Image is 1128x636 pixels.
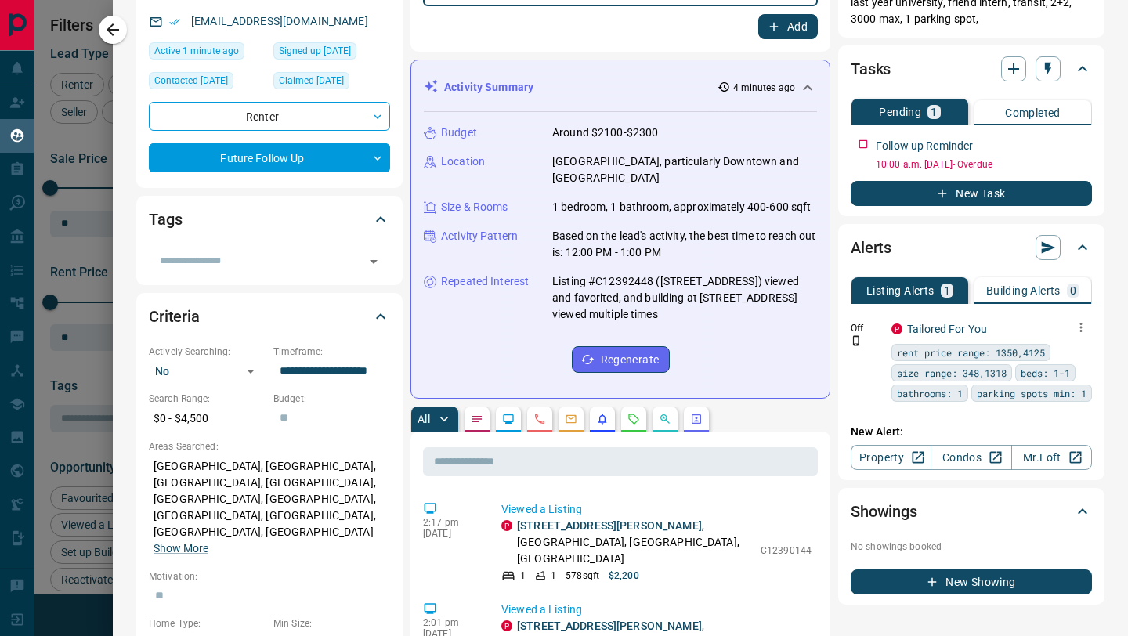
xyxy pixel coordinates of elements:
[191,15,368,27] a: [EMAIL_ADDRESS][DOMAIN_NAME]
[418,414,430,425] p: All
[149,304,200,329] h2: Criteria
[149,345,266,359] p: Actively Searching:
[1070,285,1076,296] p: 0
[533,413,546,425] svg: Calls
[149,392,266,406] p: Search Range:
[149,207,182,232] h2: Tags
[897,345,1045,360] span: rent price range: 1350,4125
[149,406,266,432] p: $0 - $4,500
[441,199,508,215] p: Size & Rooms
[552,154,817,186] p: [GEOGRAPHIC_DATA], particularly Downtown and [GEOGRAPHIC_DATA]
[627,413,640,425] svg: Requests
[851,540,1092,554] p: No showings booked
[572,346,670,373] button: Regenerate
[733,81,795,95] p: 4 minutes ago
[273,616,390,631] p: Min Size:
[501,520,512,531] div: property.ca
[273,72,390,94] div: Wed Apr 30 2025
[891,323,902,334] div: property.ca
[758,14,818,39] button: Add
[1011,445,1092,470] a: Mr.Loft
[565,413,577,425] svg: Emails
[851,569,1092,594] button: New Showing
[149,72,266,94] div: Wed Apr 30 2025
[517,518,753,567] p: , [GEOGRAPHIC_DATA], [GEOGRAPHIC_DATA], [GEOGRAPHIC_DATA]
[944,285,950,296] p: 1
[149,439,390,454] p: Areas Searched:
[897,365,1007,381] span: size range: 348,1318
[897,385,963,401] span: bathrooms: 1
[517,620,702,632] a: [STREET_ADDRESS][PERSON_NAME]
[851,50,1092,88] div: Tasks
[851,335,862,346] svg: Push Notification Only
[149,201,390,238] div: Tags
[566,569,599,583] p: 578 sqft
[552,199,811,215] p: 1 bedroom, 1 bathroom, approximately 400-600 sqft
[149,143,390,172] div: Future Follow Up
[279,73,344,89] span: Claimed [DATE]
[552,228,817,261] p: Based on the lead's activity, the best time to reach out is: 12:00 PM - 1:00 PM
[444,79,533,96] p: Activity Summary
[986,285,1061,296] p: Building Alerts
[552,273,817,323] p: Listing #C12392448 ([STREET_ADDRESS]) viewed and favorited, and building at [STREET_ADDRESS] view...
[441,125,477,141] p: Budget
[149,616,266,631] p: Home Type:
[471,413,483,425] svg: Notes
[977,385,1086,401] span: parking spots min: 1
[279,43,351,59] span: Signed up [DATE]
[851,229,1092,266] div: Alerts
[517,519,702,532] a: [STREET_ADDRESS][PERSON_NAME]
[502,413,515,425] svg: Lead Browsing Activity
[690,413,703,425] svg: Agent Actions
[501,501,812,518] p: Viewed a Listing
[609,569,639,583] p: $2,200
[441,228,518,244] p: Activity Pattern
[851,181,1092,206] button: New Task
[424,73,817,102] div: Activity Summary4 minutes ago
[866,285,935,296] p: Listing Alerts
[149,454,390,562] p: [GEOGRAPHIC_DATA], [GEOGRAPHIC_DATA], [GEOGRAPHIC_DATA], [GEOGRAPHIC_DATA], [GEOGRAPHIC_DATA], [G...
[520,569,526,583] p: 1
[931,107,937,117] p: 1
[851,424,1092,440] p: New Alert:
[423,517,478,528] p: 2:17 pm
[149,298,390,335] div: Criteria
[851,445,931,470] a: Property
[596,413,609,425] svg: Listing Alerts
[501,620,512,631] div: property.ca
[149,569,390,584] p: Motivation:
[1005,107,1061,118] p: Completed
[851,321,882,335] p: Off
[1021,365,1070,381] span: beds: 1-1
[907,323,987,335] a: Tailored For You
[154,43,239,59] span: Active 1 minute ago
[851,235,891,260] h2: Alerts
[551,569,556,583] p: 1
[149,42,266,64] div: Sun Sep 14 2025
[501,602,812,618] p: Viewed a Listing
[851,493,1092,530] div: Showings
[154,73,228,89] span: Contacted [DATE]
[273,392,390,406] p: Budget:
[761,544,812,558] p: C12390144
[149,102,390,131] div: Renter
[441,154,485,170] p: Location
[552,125,658,141] p: Around $2100-$2300
[876,138,973,154] p: Follow up Reminder
[363,251,385,273] button: Open
[931,445,1011,470] a: Condos
[879,107,921,117] p: Pending
[659,413,671,425] svg: Opportunities
[273,345,390,359] p: Timeframe:
[149,359,266,384] div: No
[169,16,180,27] svg: Email Verified
[423,528,478,539] p: [DATE]
[851,56,891,81] h2: Tasks
[154,540,208,557] button: Show More
[273,42,390,64] div: Sat Mar 23 2024
[851,499,917,524] h2: Showings
[423,617,478,628] p: 2:01 pm
[876,157,1092,172] p: 10:00 a.m. [DATE] - Overdue
[441,273,529,290] p: Repeated Interest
